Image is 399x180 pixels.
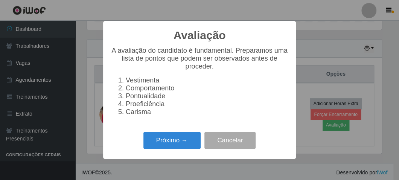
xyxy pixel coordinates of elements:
li: Carisma [126,108,288,116]
li: Proeficiência [126,100,288,108]
button: Próximo → [143,132,201,149]
li: Comportamento [126,84,288,92]
h2: Avaliação [174,29,226,42]
p: A avaliação do candidato é fundamental. Preparamos uma lista de pontos que podem ser observados a... [111,47,288,70]
li: Pontualidade [126,92,288,100]
button: Cancelar [204,132,256,149]
li: Vestimenta [126,76,288,84]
